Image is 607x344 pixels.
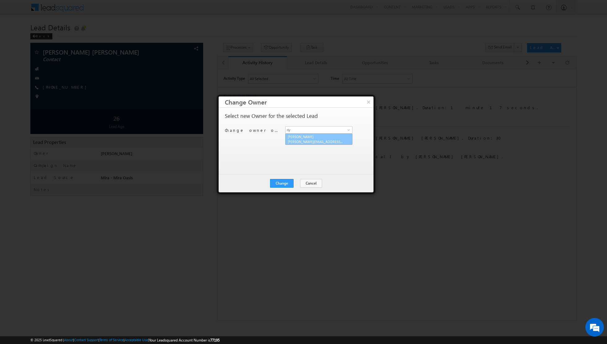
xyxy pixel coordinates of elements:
span: 04:36 PM [19,43,38,48]
div: All Selected [31,5,101,14]
div: [DATE] [6,55,26,60]
span: Outbound Call [40,85,94,90]
span: Was called by [PERSON_NAME]. Duration:1 minute 17 seconds. [40,36,320,41]
div: All Time [127,7,139,12]
span: [PERSON_NAME][EMAIL_ADDRESS][PERSON_NAME][DOMAIN_NAME] [288,139,343,144]
span: Outbound Call [40,36,94,41]
a: Terms of Service [99,338,124,342]
a: Show All Items [344,127,352,133]
span: Did not answer a call by [PERSON_NAME] [PERSON_NAME]. [40,85,285,90]
span: Activity Type [6,5,28,14]
a: Acceptable Use [124,338,148,342]
span: Your Leadsquared Account Number is [149,338,220,342]
span: [DATE] [19,85,33,90]
a: [PERSON_NAME] [285,133,352,145]
button: Cancel [300,179,322,188]
span: 04:49 PM [19,73,38,79]
div: All Selected [33,7,50,12]
div: Earlier This Week [6,24,40,30]
span: [DATE] [19,66,33,72]
span: Outbound Call [40,66,94,71]
span: 77195 [210,338,220,342]
span: 01:15 PM [19,92,38,97]
p: Change owner of 1 lead to [225,127,281,133]
button: Change [270,179,294,188]
span: [DATE] [19,36,33,41]
span: Time [113,5,122,14]
img: d_60004797649_company_0_60004797649 [11,33,26,41]
a: Contact Support [74,338,98,342]
textarea: Type your message and hit 'Enter' [8,57,113,186]
div: Chat with us now [32,33,104,41]
input: Type to Search [285,126,352,134]
button: × [364,96,373,107]
h3: Change Owner [225,96,373,107]
span: © 2025 LeadSquared | | | | | [30,337,220,343]
p: Select new Owner for the selected Lead [225,113,318,119]
div: Minimize live chat window [102,3,116,18]
span: Was called by [PERSON_NAME] [PERSON_NAME]. Duration:30 seconds. [40,66,287,77]
em: Start Chat [84,191,112,199]
a: About [64,338,73,342]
